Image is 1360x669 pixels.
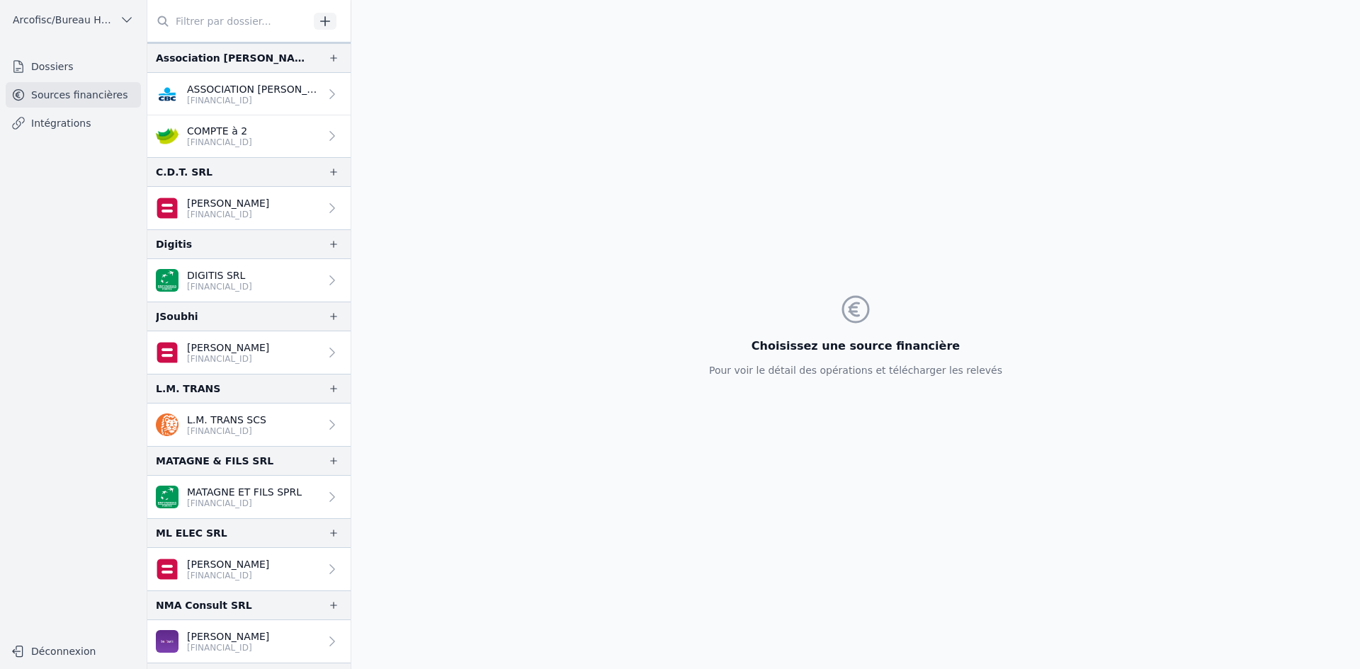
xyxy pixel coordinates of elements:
[147,548,351,590] a: [PERSON_NAME] [FINANCIAL_ID]
[147,404,351,446] a: L.M. TRANS SCS [FINANCIAL_ID]
[147,620,351,663] a: [PERSON_NAME] [FINANCIAL_ID]
[187,425,266,437] p: [FINANCIAL_ID]
[156,83,178,105] img: CBC_CREGBEBB.png
[187,95,319,106] p: [FINANCIAL_ID]
[709,338,1002,355] h3: Choisissez une source financière
[156,50,305,67] div: Association [PERSON_NAME] et [PERSON_NAME]
[6,110,141,136] a: Intégrations
[6,54,141,79] a: Dossiers
[187,570,269,581] p: [FINANCIAL_ID]
[147,115,351,157] a: COMPTE à 2 [FINANCIAL_ID]
[156,308,198,325] div: JSoubhi
[6,640,141,663] button: Déconnexion
[156,269,178,292] img: BNP_BE_BUSINESS_GEBABEBB.png
[156,125,178,147] img: crelan.png
[147,73,351,115] a: ASSOCIATION [PERSON_NAME] [FINANCIAL_ID]
[187,642,269,653] p: [FINANCIAL_ID]
[187,268,252,282] p: DIGITIS SRL
[156,413,178,436] img: ing.png
[187,124,252,138] p: COMPTE à 2
[187,498,302,509] p: [FINANCIAL_ID]
[156,558,178,581] img: belfius-1.png
[156,452,273,469] div: MATAGNE & FILS SRL
[156,197,178,219] img: belfius-1.png
[187,629,269,644] p: [PERSON_NAME]
[156,525,227,542] div: ML ELEC SRL
[6,82,141,108] a: Sources financières
[187,413,266,427] p: L.M. TRANS SCS
[6,8,141,31] button: Arcofisc/Bureau Haot
[147,331,351,374] a: [PERSON_NAME] [FINANCIAL_ID]
[187,209,269,220] p: [FINANCIAL_ID]
[187,137,252,148] p: [FINANCIAL_ID]
[147,8,309,34] input: Filtrer par dossier...
[156,236,192,253] div: Digitis
[147,259,351,302] a: DIGITIS SRL [FINANCIAL_ID]
[156,597,252,614] div: NMA Consult SRL
[156,380,220,397] div: L.M. TRANS
[187,281,252,292] p: [FINANCIAL_ID]
[147,187,351,229] a: [PERSON_NAME] [FINANCIAL_ID]
[187,485,302,499] p: MATAGNE ET FILS SPRL
[13,13,114,27] span: Arcofisc/Bureau Haot
[187,353,269,365] p: [FINANCIAL_ID]
[187,341,269,355] p: [PERSON_NAME]
[187,196,269,210] p: [PERSON_NAME]
[147,476,351,518] a: MATAGNE ET FILS SPRL [FINANCIAL_ID]
[709,363,1002,377] p: Pour voir le détail des opérations et télécharger les relevés
[187,557,269,571] p: [PERSON_NAME]
[156,341,178,364] img: belfius-1.png
[156,630,178,653] img: BEOBANK_CTBKBEBX.png
[187,82,319,96] p: ASSOCIATION [PERSON_NAME]
[156,164,212,181] div: C.D.T. SRL
[156,486,178,508] img: BNP_BE_BUSINESS_GEBABEBB.png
